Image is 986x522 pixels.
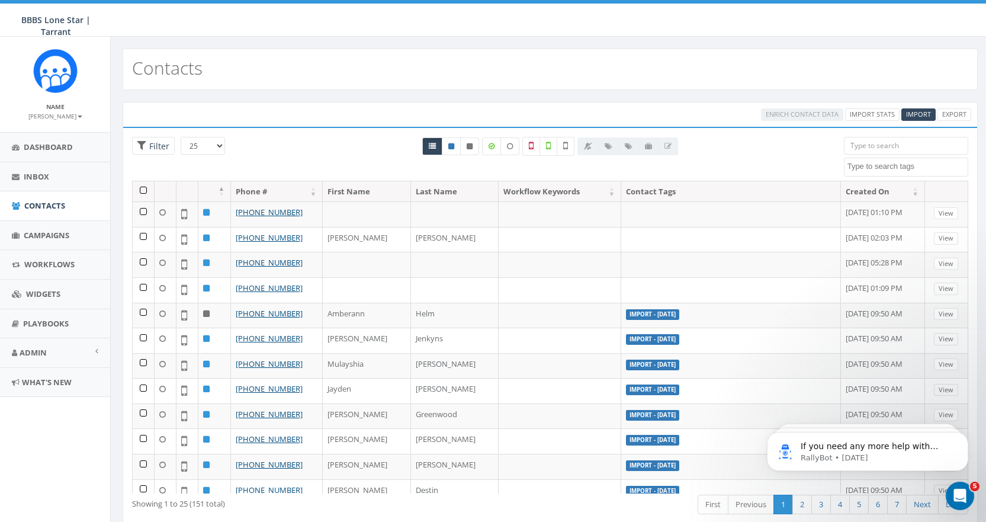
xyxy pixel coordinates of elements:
label: Not a Mobile [522,137,540,156]
a: Last [938,495,968,514]
small: Name [46,103,65,111]
td: [DATE] 09:50 AM [841,353,925,379]
td: [PERSON_NAME] [411,353,499,379]
td: [PERSON_NAME] [411,454,499,479]
h2: Contacts [132,58,203,78]
th: Last Name [411,181,499,202]
a: First [698,495,728,514]
a: [PHONE_NUMBER] [236,383,303,394]
span: Advance Filter [132,137,175,155]
span: Widgets [26,289,60,299]
a: [PHONE_NUMBER] [236,358,303,369]
span: Contacts [24,200,65,211]
th: Created On: activate to sort column ascending [841,181,925,202]
td: [PERSON_NAME] [411,428,499,454]
label: Import - [DATE] [626,309,679,320]
span: Dashboard [24,142,73,152]
a: [PHONE_NUMBER] [236,333,303,344]
a: View [934,258,958,270]
div: Showing 1 to 25 (151 total) [132,494,470,510]
td: Greenwood [411,403,499,429]
small: [PERSON_NAME] [28,112,82,120]
label: Data Enriched [482,137,501,155]
td: [DATE] 09:50 AM [841,378,925,403]
label: Import - [DATE] [626,360,679,370]
i: This phone number is unsubscribed and has opted-out of all texts. [467,143,473,150]
td: [PERSON_NAME] [323,454,411,479]
td: [DATE] 09:50 AM [841,403,925,429]
a: View [934,485,958,497]
label: Import - [DATE] [626,435,679,446]
span: Inbox [24,171,49,182]
label: Import - [DATE] [626,385,679,395]
a: Previous [728,495,774,514]
a: View [934,207,958,220]
span: Admin [20,347,47,358]
td: [DATE] 09:50 AM [841,303,925,328]
a: Import [901,108,936,121]
th: Workflow Keywords: activate to sort column ascending [499,181,621,202]
a: [PHONE_NUMBER] [236,257,303,268]
th: Phone #: activate to sort column ascending [231,181,323,202]
span: What's New [22,377,72,388]
a: Import Stats [845,108,900,121]
td: [DATE] 01:10 PM [841,201,925,227]
a: 7 [887,495,907,514]
a: Export [937,108,971,121]
td: Mulayshia [323,353,411,379]
iframe: Intercom live chat [946,482,974,510]
td: [PERSON_NAME] [323,479,411,505]
td: [PERSON_NAME] [411,227,499,252]
a: [PHONE_NUMBER] [236,434,303,444]
label: Import - [DATE] [626,460,679,471]
td: [PERSON_NAME] [323,428,411,454]
a: [PHONE_NUMBER] [236,485,303,495]
a: [PHONE_NUMBER] [236,283,303,293]
label: Data not Enriched [500,137,519,155]
td: Jayden [323,378,411,403]
th: First Name [323,181,411,202]
a: [PHONE_NUMBER] [236,308,303,319]
a: [PHONE_NUMBER] [236,232,303,243]
i: This phone number is subscribed and will receive texts. [448,143,454,150]
a: Opted Out [460,137,479,155]
a: View [934,283,958,295]
a: 6 [868,495,888,514]
td: [DATE] 09:50 AM [841,479,925,505]
a: 5 [849,495,869,514]
td: Jenkyns [411,328,499,353]
a: View [934,358,958,371]
span: CSV files only [906,110,931,119]
a: [PHONE_NUMBER] [236,207,303,217]
label: Not Validated [557,137,574,156]
a: View [934,384,958,396]
span: Import [906,110,931,119]
label: Import - [DATE] [626,486,679,497]
a: [PERSON_NAME] [28,110,82,121]
span: 5 [970,482,979,491]
a: 1 [773,495,793,514]
a: View [934,333,958,345]
a: Next [906,495,939,514]
input: Type to search [844,137,968,155]
td: [DATE] 01:09 PM [841,277,925,303]
span: BBBS Lone Star | Tarrant [21,14,91,37]
label: Import - [DATE] [626,410,679,421]
iframe: Intercom notifications message [749,407,986,490]
td: [DATE] 02:03 PM [841,227,925,252]
label: Validated [539,137,557,156]
td: Destin [411,479,499,505]
span: Filter [146,140,169,152]
a: 3 [811,495,831,514]
textarea: Search [847,161,968,172]
a: 4 [830,495,850,514]
label: Import - [DATE] [626,334,679,345]
td: [PERSON_NAME] [411,378,499,403]
a: Active [442,137,461,155]
td: [PERSON_NAME] [323,403,411,429]
span: Campaigns [24,230,69,241]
